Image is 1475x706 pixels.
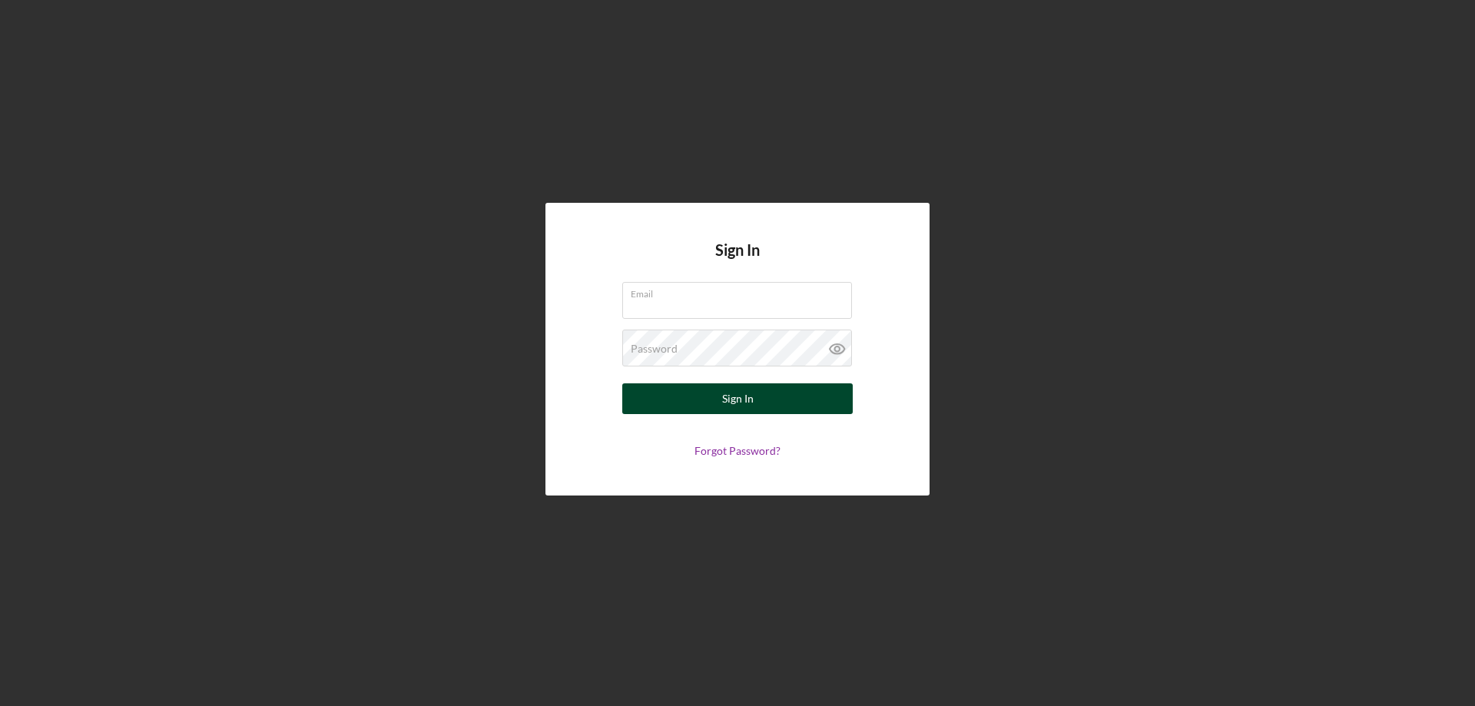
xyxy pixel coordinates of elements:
div: Sign In [722,383,754,414]
h4: Sign In [715,241,760,282]
label: Password [631,343,678,355]
a: Forgot Password? [694,444,781,457]
label: Email [631,283,852,300]
button: Sign In [622,383,853,414]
